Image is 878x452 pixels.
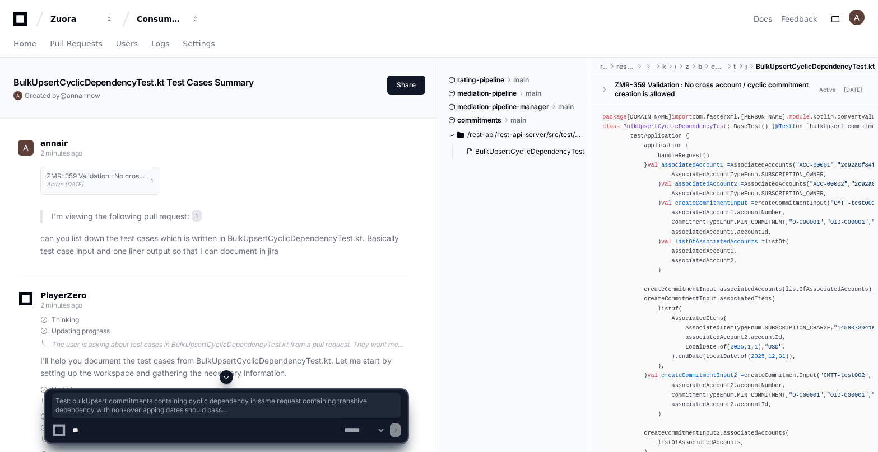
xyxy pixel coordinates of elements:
span: commitment [711,62,725,71]
span: "ACC-00001" [796,162,834,168]
span: = [751,200,754,206]
span: 31 [779,353,786,360]
span: "OID-000001" [827,219,868,225]
span: now [87,91,100,100]
span: = [727,162,730,168]
div: The user is asking about test cases in BulkUpsertCyclicDependencyTest.kt from a pull request. The... [52,340,407,349]
span: listOfAssociatedAccounts [675,238,758,245]
span: "USD" [765,343,782,350]
span: = [741,181,744,187]
span: test [653,62,654,71]
span: Created by [25,91,100,100]
span: 1 [747,343,751,350]
span: "ACC-00002" [810,181,848,187]
svg: Directory [457,128,464,142]
span: mediation-pipeline-manager [457,102,549,111]
span: 2 minutes ago [40,149,82,157]
span: Active [DATE] [47,181,83,187]
a: Home [13,31,36,57]
span: commitments [457,116,501,125]
span: main [526,89,541,98]
button: Share [387,76,425,95]
span: Pull Requests [50,40,102,47]
span: annair [67,91,87,100]
span: Updating progress [52,327,110,336]
span: val [661,181,671,187]
div: ZMR-359 Validation : No cross account / cyclic commitment creation is allowed [615,81,816,98]
span: BulkUpsertCyclicDependencyTest.kt [756,62,875,71]
span: rest-api [600,62,607,71]
span: 2025 [730,343,744,350]
span: package [602,114,626,120]
span: Active [816,84,839,95]
span: val [647,162,657,168]
a: Logs [151,31,169,57]
span: post [745,62,747,71]
button: Feedback [781,13,817,25]
button: /rest-api/rest-api-server/src/test/kotlin/com/zuora/billing/commitment/tests/post [448,126,583,144]
button: Zuora [46,9,118,29]
span: val [661,238,671,245]
span: createCommitmentInput [675,200,747,206]
span: import [672,114,693,120]
span: PlayerZero [40,292,86,299]
span: main [558,102,574,111]
a: Users [116,31,138,57]
p: I'll help you document the test cases from BulkUpsertCyclicDependencyTest.kt. Let me start by set... [40,355,407,380]
span: main [513,76,529,84]
app-text-character-animate: BulkUpsertCyclicDependencyTest.kt Test Cases Summary [13,77,253,88]
span: tests [733,62,736,71]
span: Thinking [52,316,79,324]
div: Zuora [50,13,99,25]
p: I'm viewing the following pull request: [52,210,407,223]
img: ACg8ocKK1hs6bJw7Zo2nN-qhVDJ-gvC9fZ4QCyrcvL_XWJzIEmNMLg=s96-c [18,140,34,156]
span: = [761,238,765,245]
div: [DATE] [844,86,862,94]
span: zuora [685,62,689,71]
span: kotlin [662,62,666,71]
span: 1 [754,343,758,350]
span: associatedAccount2 [675,181,737,187]
span: 2025 [751,353,765,360]
span: Home [13,40,36,47]
button: BulkUpsertCyclicDependencyTest.kt [462,144,586,159]
span: @ [60,91,67,100]
a: Docs [754,13,772,25]
span: val [661,200,671,206]
span: Settings [183,40,215,47]
span: module [789,114,810,120]
button: ZMR-359 Validation : No cross account / cyclic commitment creation is allowedActive [DATE]1 [40,167,159,195]
span: billing [698,62,702,71]
span: 12 [768,353,775,360]
span: main [510,116,526,125]
span: Test: bulkUpsert commitments containing cyclic dependency in same request containing transitive d... [55,397,397,415]
span: BulkUpsertCyclicDependencyTest [623,123,727,130]
span: Users [116,40,138,47]
span: mediation-pipeline [457,89,517,98]
iframe: Open customer support [842,415,872,445]
div: Consumption [137,13,185,25]
img: ACg8ocKK1hs6bJw7Zo2nN-qhVDJ-gvC9fZ4QCyrcvL_XWJzIEmNMLg=s96-c [13,91,22,100]
a: Settings [183,31,215,57]
img: ACg8ocKK1hs6bJw7Zo2nN-qhVDJ-gvC9fZ4QCyrcvL_XWJzIEmNMLg=s96-c [849,10,865,25]
span: 1 [151,176,153,185]
span: rest-api-server [616,62,635,71]
span: com [675,62,676,71]
button: Consumption [132,9,204,29]
a: Pull Requests [50,31,102,57]
span: 1 [192,210,202,222]
h1: ZMR-359 Validation : No cross account / cyclic commitment creation is allowed [47,173,145,180]
span: annair [40,139,67,148]
span: "O-000001" [789,219,824,225]
span: Logs [151,40,169,47]
span: BulkUpsertCyclicDependencyTest.kt [475,147,592,156]
span: 2 minutes ago [40,301,82,309]
span: /rest-api/rest-api-server/src/test/kotlin/com/zuora/billing/commitment/tests/post [467,130,583,139]
span: rating-pipeline [457,76,504,84]
p: can you list down the test cases which is written in BulkUpsertCyclicDependencyTest.kt. Basically... [40,232,407,258]
span: class [602,123,620,130]
span: associatedAccount1 [661,162,723,168]
span: @Test [775,123,792,130]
